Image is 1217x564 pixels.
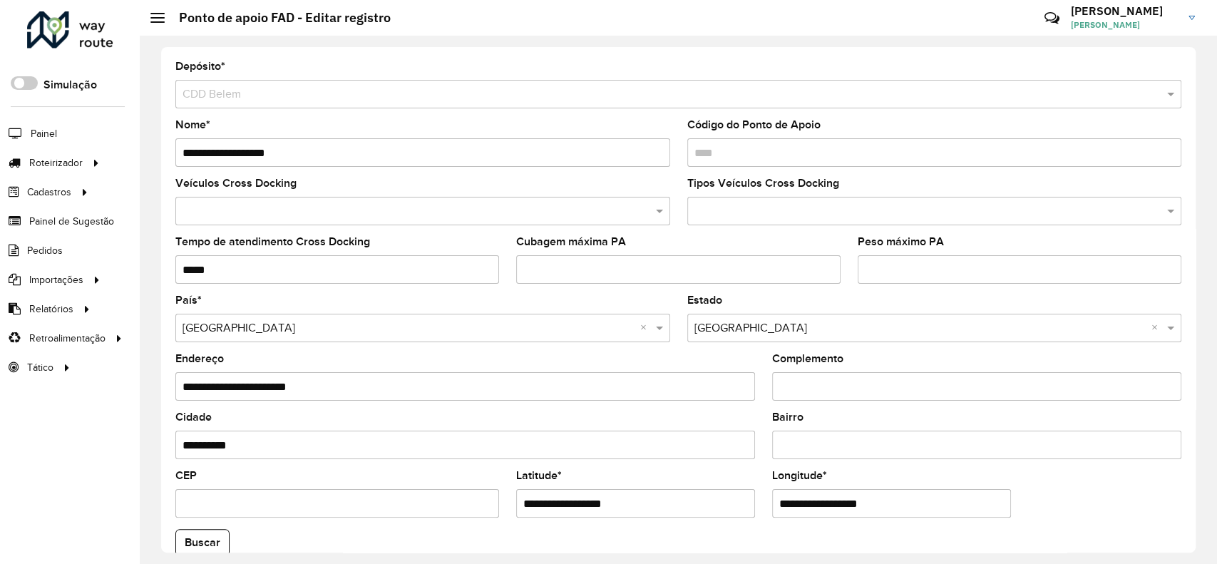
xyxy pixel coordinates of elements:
label: Longitude [772,467,827,484]
span: Roteirizador [29,155,83,170]
h3: [PERSON_NAME] [1071,4,1178,18]
label: Complemento [772,350,843,367]
span: Retroalimentação [29,331,106,346]
span: [PERSON_NAME] [1071,19,1178,31]
label: Código do Ponto de Apoio [687,116,821,133]
span: Clear all [640,319,652,337]
label: Cubagem máxima PA [516,233,626,250]
label: Endereço [175,350,224,367]
label: Depósito [175,58,225,75]
a: Contato Rápido [1037,3,1067,34]
label: Nome [175,116,210,133]
label: Tempo de atendimento Cross Docking [175,233,370,250]
label: Latitude [516,467,562,484]
h2: Ponto de apoio FAD - Editar registro [165,10,391,26]
label: Cidade [175,409,212,426]
span: Importações [29,272,83,287]
label: Bairro [772,409,803,426]
span: Cadastros [27,185,71,200]
span: Painel de Sugestão [29,214,114,229]
label: Estado [687,292,722,309]
span: Tático [27,360,53,375]
button: Buscar [175,529,230,556]
label: País [175,292,202,309]
label: CEP [175,467,197,484]
span: Pedidos [27,243,63,258]
span: Relatórios [29,302,73,317]
label: Peso máximo PA [858,233,944,250]
label: Tipos Veículos Cross Docking [687,175,839,192]
label: Simulação [43,76,97,93]
span: Painel [31,126,57,141]
label: Veículos Cross Docking [175,175,297,192]
span: Clear all [1151,319,1164,337]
